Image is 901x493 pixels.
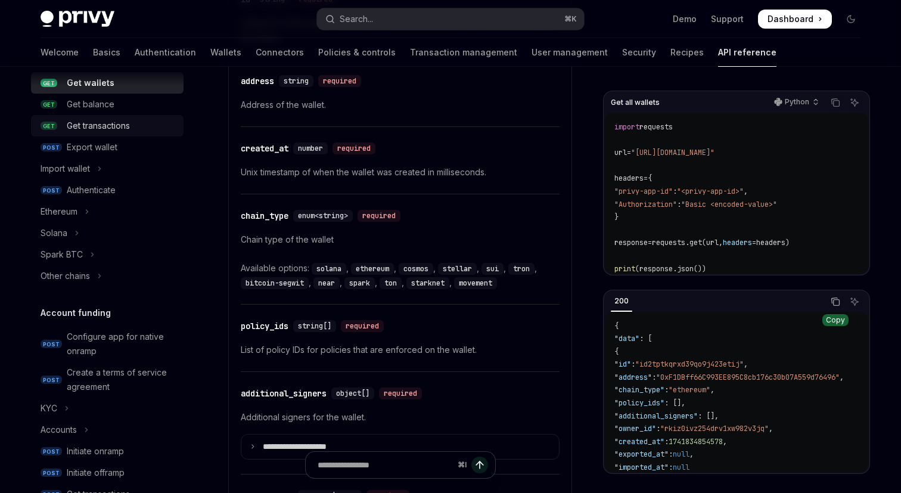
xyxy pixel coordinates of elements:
a: Connectors [256,38,304,67]
span: : [664,437,669,447]
span: } [614,212,619,222]
a: Support [711,13,744,25]
div: Spark BTC [41,247,83,262]
span: : [669,449,673,459]
span: "0xF1DBff66C993EE895C8cb176c30b07A559d76496" [656,373,840,382]
p: Additional signers for the wallet. [241,410,560,424]
div: address [241,75,274,87]
span: "ethereum" [669,385,710,395]
span: { [648,173,652,183]
div: , [351,261,399,275]
p: Python [785,97,809,107]
button: Ask AI [847,95,862,110]
span: headers) [756,238,790,247]
div: , [312,261,351,275]
span: print [614,264,635,274]
a: Basics [93,38,120,67]
div: Authenticate [67,183,116,197]
span: : [673,187,677,196]
span: "[URL][DOMAIN_NAME]" [631,148,714,157]
button: Toggle dark mode [841,10,860,29]
div: , [508,261,539,275]
span: string[] [298,321,331,331]
span: url [614,148,627,157]
span: POST [41,376,62,385]
img: dark logo [41,11,114,27]
span: POST [41,340,62,349]
div: Get balance [67,97,114,111]
span: string [284,76,309,86]
span: : [], [698,411,719,421]
span: { [614,321,619,331]
div: , [241,275,313,290]
button: Toggle Accounts section [31,419,184,441]
code: cosmos [399,263,433,275]
code: spark [344,277,375,289]
span: = [644,173,648,183]
span: "address" [614,373,652,382]
span: null [673,449,689,459]
span: (response.json()) [635,264,706,274]
div: required [379,387,422,399]
a: GETGet balance [31,94,184,115]
span: = [627,148,631,157]
span: Dashboard [768,13,813,25]
a: POSTAuthenticate [31,179,184,201]
button: Toggle Import wallet section [31,158,184,179]
div: , [481,261,508,275]
div: required [358,210,400,222]
span: 1741834854578 [669,437,723,447]
a: POSTCreate a terms of service agreement [31,362,184,398]
span: "privy-app-id" [614,187,673,196]
button: Toggle Ethereum section [31,201,184,222]
div: Create a terms of service agreement [67,365,176,394]
h5: Account funding [41,306,111,320]
span: "id2tptkqrxd39qo9j423etij" [635,359,744,369]
span: = [648,238,652,247]
button: Toggle Spark BTC section [31,244,184,265]
div: Copy [822,314,849,326]
a: Authentication [135,38,196,67]
div: policy_ids [241,320,288,332]
span: : [664,385,669,395]
a: POSTConfigure app for native onramp [31,326,184,362]
div: Initiate offramp [67,466,125,480]
input: Ask a question... [318,452,453,478]
span: response [614,238,648,247]
code: tron [508,263,535,275]
span: , [710,385,714,395]
a: User management [532,38,608,67]
div: Accounts [41,423,77,437]
code: starknet [406,277,449,289]
button: Copy the contents from the code block [828,95,843,110]
span: "owner_id" [614,424,656,433]
span: "created_at" [614,437,664,447]
span: Get all wallets [611,98,660,107]
span: = [752,238,756,247]
span: : [677,200,681,209]
span: headers [614,173,644,183]
span: null [673,463,689,472]
span: : [ [639,334,652,343]
a: POSTExport wallet [31,137,184,158]
p: List of policy IDs for policies that are enforced on the wallet. [241,343,560,357]
button: Toggle Solana section [31,222,184,244]
span: : [652,373,656,382]
code: near [313,277,340,289]
div: required [318,75,361,87]
span: , [840,373,844,382]
span: requests [639,122,673,132]
div: Other chains [41,269,90,283]
div: KYC [41,401,57,416]
span: "imported_at" [614,463,669,472]
code: ton [380,277,402,289]
span: : [669,463,673,472]
div: , [438,261,481,275]
span: { [614,347,619,356]
span: import [614,122,639,132]
div: , [399,261,438,275]
div: Search... [340,12,373,26]
span: POST [41,447,62,456]
a: Security [622,38,656,67]
a: POSTInitiate onramp [31,441,184,462]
